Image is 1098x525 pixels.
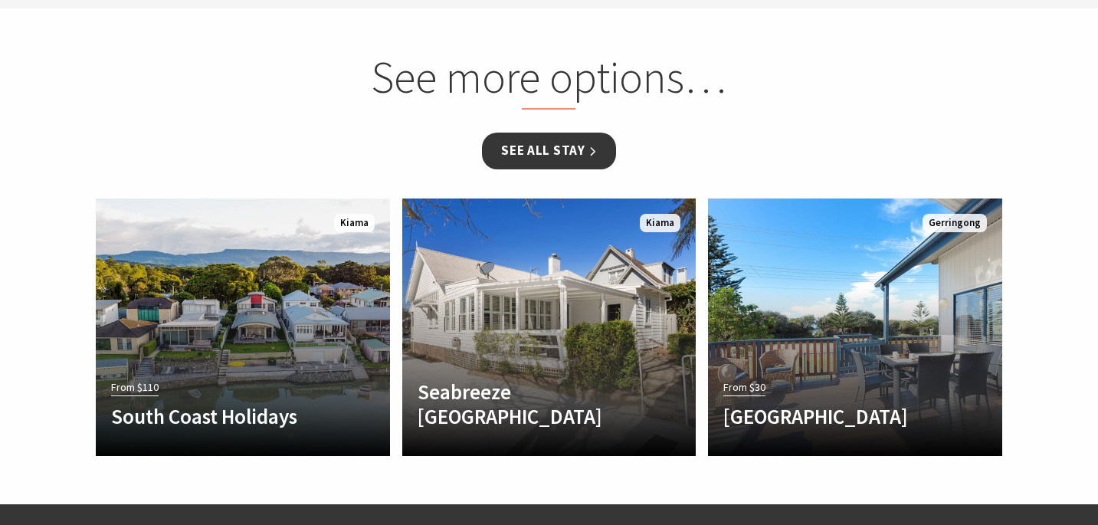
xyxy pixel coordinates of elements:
a: Another Image Used Seabreeze [GEOGRAPHIC_DATA] Kiama [402,199,696,456]
h2: See more options… [257,51,841,110]
h4: [GEOGRAPHIC_DATA] [723,404,942,428]
h4: Seabreeze [GEOGRAPHIC_DATA] [418,379,637,429]
span: Kiama [334,214,375,233]
span: From $110 [111,379,159,396]
h4: South Coast Holidays [111,404,330,428]
span: From $30 [723,379,765,396]
span: Gerringong [923,214,987,233]
a: From $30 [GEOGRAPHIC_DATA] Gerringong [708,199,1002,456]
a: See all Stay [482,133,615,169]
span: Kiama [640,214,680,233]
a: Another Image Used From $110 South Coast Holidays Kiama [96,199,390,456]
